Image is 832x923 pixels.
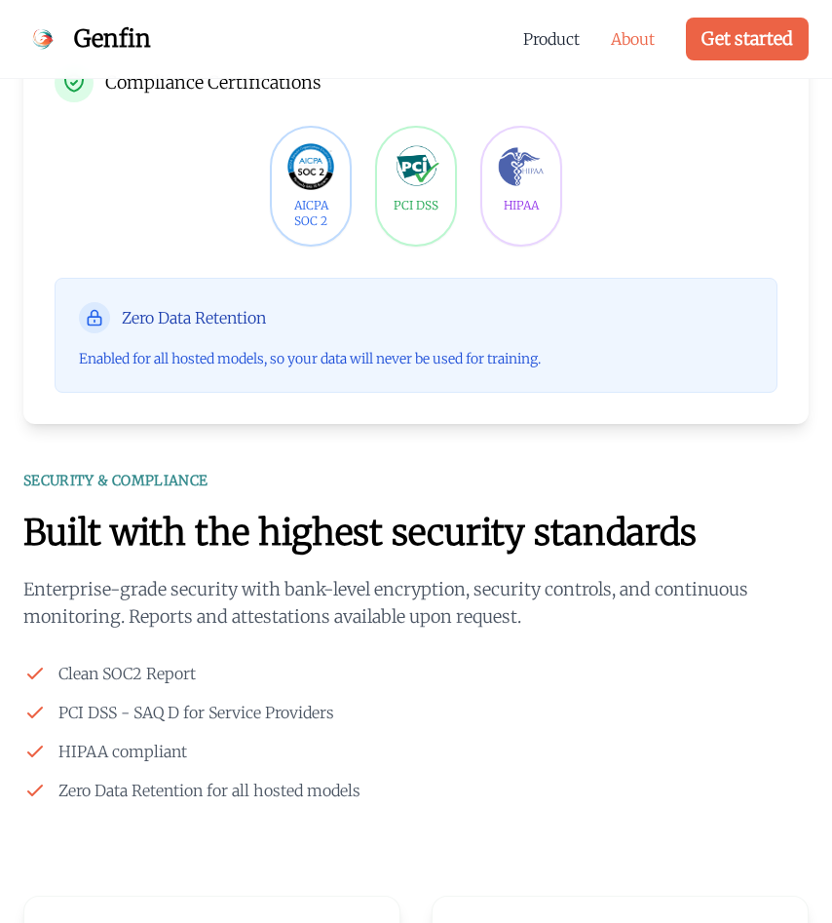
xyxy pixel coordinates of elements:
[287,198,334,213] div: AICPA
[393,198,439,213] div: PCI DSS
[58,740,187,763] span: HIPAA compliant
[498,143,545,190] img: HIPAA Compliance
[523,27,580,51] a: Product
[58,701,334,724] span: PCI DSS - SAQ D for Service Providers
[122,306,266,329] span: Zero Data Retention
[23,576,809,631] p: Enterprise-grade security with bank-level encryption, security controls, and continuous monitorin...
[498,198,545,213] div: HIPAA
[393,143,439,190] img: PCI DSS Compliance
[23,514,809,553] h2: Built with the highest security standards
[58,779,360,802] span: Zero Data Retention for all hosted models
[105,69,321,96] span: Compliance Certifications
[74,23,151,55] span: Genfin
[287,143,334,190] img: SOC2 Compliance
[23,19,62,58] img: Genfin Logo
[23,19,151,58] a: Genfin
[23,471,809,490] div: SECURITY & COMPLIANCE
[287,213,334,229] div: SOC 2
[79,349,753,368] p: Enabled for all hosted models, so your data will never be used for training.
[686,18,809,60] a: Get started
[611,27,655,51] a: About
[58,662,196,685] span: Clean SOC2 Report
